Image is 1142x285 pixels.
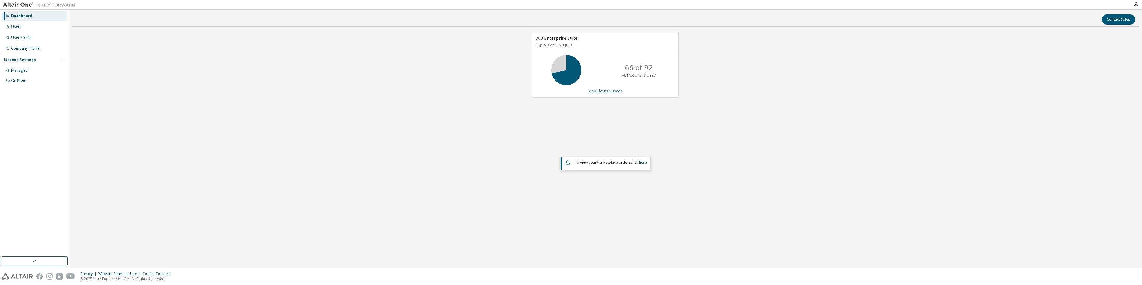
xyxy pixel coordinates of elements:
[639,160,647,165] a: here
[4,57,36,62] div: License Settings
[98,271,143,276] div: Website Terms of Use
[11,24,22,29] div: Users
[11,68,28,73] div: Managed
[2,273,33,280] img: altair_logo.svg
[80,271,98,276] div: Privacy
[1102,14,1135,25] button: Contact Sales
[622,73,656,78] p: ALTAIR UNITS USED
[625,62,653,73] p: 66 of 92
[46,273,53,280] img: instagram.svg
[80,276,174,281] p: © 2025 Altair Engineering, Inc. All Rights Reserved.
[11,14,32,18] div: Dashboard
[536,35,577,41] span: AU Enterprise Suite
[11,78,26,83] div: On Prem
[11,35,32,40] div: User Profile
[11,46,40,51] div: Company Profile
[36,273,43,280] img: facebook.svg
[66,273,75,280] img: youtube.svg
[143,271,174,276] div: Cookie Consent
[3,2,78,8] img: Altair One
[536,42,673,48] p: Expires on [DATE] UTC
[56,273,63,280] img: linkedin.svg
[575,160,647,165] span: To view your click
[589,88,623,94] a: View License Usage
[596,160,631,165] em: Marketplace orders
